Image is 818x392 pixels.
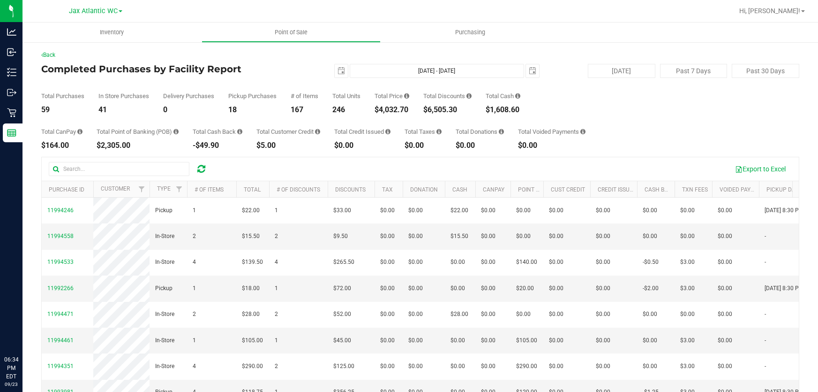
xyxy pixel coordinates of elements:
[41,129,83,135] div: Total CanPay
[382,186,393,193] a: Tax
[408,362,423,371] span: $0.00
[598,186,637,193] a: Credit Issued
[405,142,442,149] div: $0.00
[526,64,539,77] span: select
[452,186,467,193] a: Cash
[375,93,409,99] div: Total Price
[155,284,173,293] span: Pickup
[718,362,732,371] span: $0.00
[596,284,610,293] span: $0.00
[242,362,263,371] span: $290.00
[481,258,495,267] span: $0.00
[596,336,610,345] span: $0.00
[47,363,74,369] span: 11994351
[481,362,495,371] span: $0.00
[551,186,585,193] a: Cust Credit
[4,355,18,381] p: 06:34 PM EDT
[739,7,800,15] span: Hi, [PERSON_NAME]!
[256,142,320,149] div: $5.00
[765,232,766,241] span: -
[765,362,766,371] span: -
[385,129,390,135] i: Sum of all account credit issued for all refunds from returned purchases in the date range.
[516,284,534,293] span: $20.00
[481,284,495,293] span: $0.00
[315,129,320,135] i: Sum of the successful, non-voided payments using account credit for all purchases in the date range.
[334,129,390,135] div: Total Credit Issued
[516,336,537,345] span: $105.00
[193,310,196,319] span: 2
[275,258,278,267] span: 4
[275,232,278,241] span: 2
[408,232,423,241] span: $0.00
[98,93,149,99] div: In Store Purchases
[456,142,504,149] div: $0.00
[155,362,174,371] span: In-Store
[765,310,766,319] span: -
[228,93,277,99] div: Pickup Purchases
[97,129,179,135] div: Total Point of Banking (POB)
[275,284,278,293] span: 1
[680,232,695,241] span: $0.00
[333,284,351,293] span: $72.00
[155,258,174,267] span: In-Store
[450,362,465,371] span: $0.00
[518,129,585,135] div: Total Voided Payments
[333,232,348,241] span: $9.50
[643,258,659,267] span: -$0.50
[765,336,766,345] span: -
[466,93,472,99] i: Sum of the discount values applied to the all purchases in the date range.
[242,310,260,319] span: $28.00
[404,93,409,99] i: Sum of the total prices of all purchases in the date range.
[333,362,354,371] span: $125.00
[7,47,16,57] inline-svg: Inbound
[549,284,563,293] span: $0.00
[643,310,657,319] span: $0.00
[9,317,38,345] iframe: Resource center
[335,64,348,77] span: select
[450,232,468,241] span: $15.50
[333,336,351,345] span: $45.00
[643,284,659,293] span: -$2.00
[645,186,675,193] a: Cash Back
[277,186,320,193] a: # of Discounts
[515,93,520,99] i: Sum of the successful, non-voided cash payment transactions for all purchases in the date range. ...
[332,106,360,114] div: 246
[242,258,263,267] span: $139.50
[718,336,732,345] span: $0.00
[47,311,74,317] span: 11994471
[193,362,196,371] span: 4
[486,106,520,114] div: $1,608.60
[49,186,84,193] a: Purchase ID
[381,23,560,42] a: Purchasing
[408,310,423,319] span: $0.00
[410,186,438,193] a: Donation
[193,284,196,293] span: 1
[155,310,174,319] span: In-Store
[242,232,260,241] span: $15.50
[163,93,214,99] div: Delivery Purchases
[443,28,498,37] span: Purchasing
[596,206,610,215] span: $0.00
[380,206,395,215] span: $0.00
[244,186,261,193] a: Total
[729,161,792,177] button: Export to Excel
[516,362,537,371] span: $290.00
[765,284,815,293] span: [DATE] 8:30 PM EDT
[408,258,423,267] span: $0.00
[4,381,18,388] p: 09/23
[101,185,130,192] a: Customer
[7,128,16,138] inline-svg: Reports
[41,52,55,58] a: Back
[23,23,202,42] a: Inventory
[275,336,278,345] span: 1
[275,206,278,215] span: 1
[499,129,504,135] i: Sum of all round-up-to-next-dollar total price adjustments for all purchases in the date range.
[380,232,395,241] span: $0.00
[660,64,728,78] button: Past 7 Days
[195,186,224,193] a: # of Items
[193,129,242,135] div: Total Cash Back
[718,310,732,319] span: $0.00
[49,162,189,176] input: Search...
[408,206,423,215] span: $0.00
[333,206,351,215] span: $33.00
